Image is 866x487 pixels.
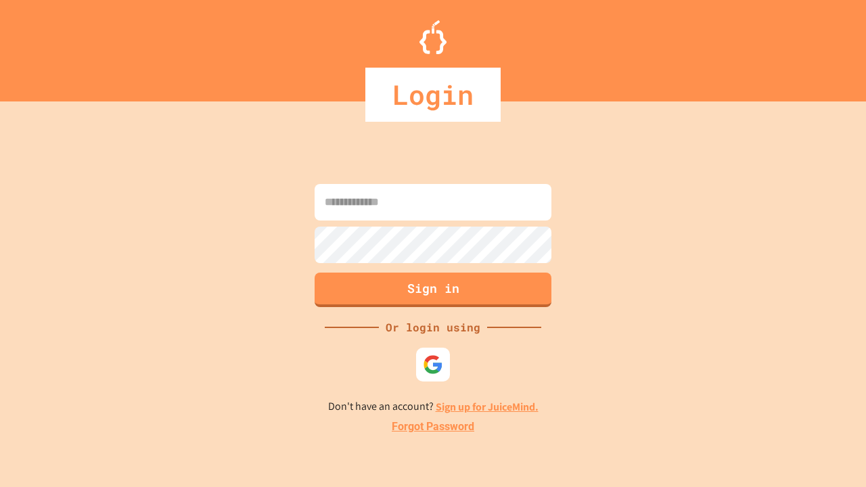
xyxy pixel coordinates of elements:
[754,374,852,432] iframe: chat widget
[315,273,551,307] button: Sign in
[423,354,443,375] img: google-icon.svg
[392,419,474,435] a: Forgot Password
[436,400,539,414] a: Sign up for JuiceMind.
[365,68,501,122] div: Login
[379,319,487,335] div: Or login using
[328,398,539,415] p: Don't have an account?
[419,20,447,54] img: Logo.svg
